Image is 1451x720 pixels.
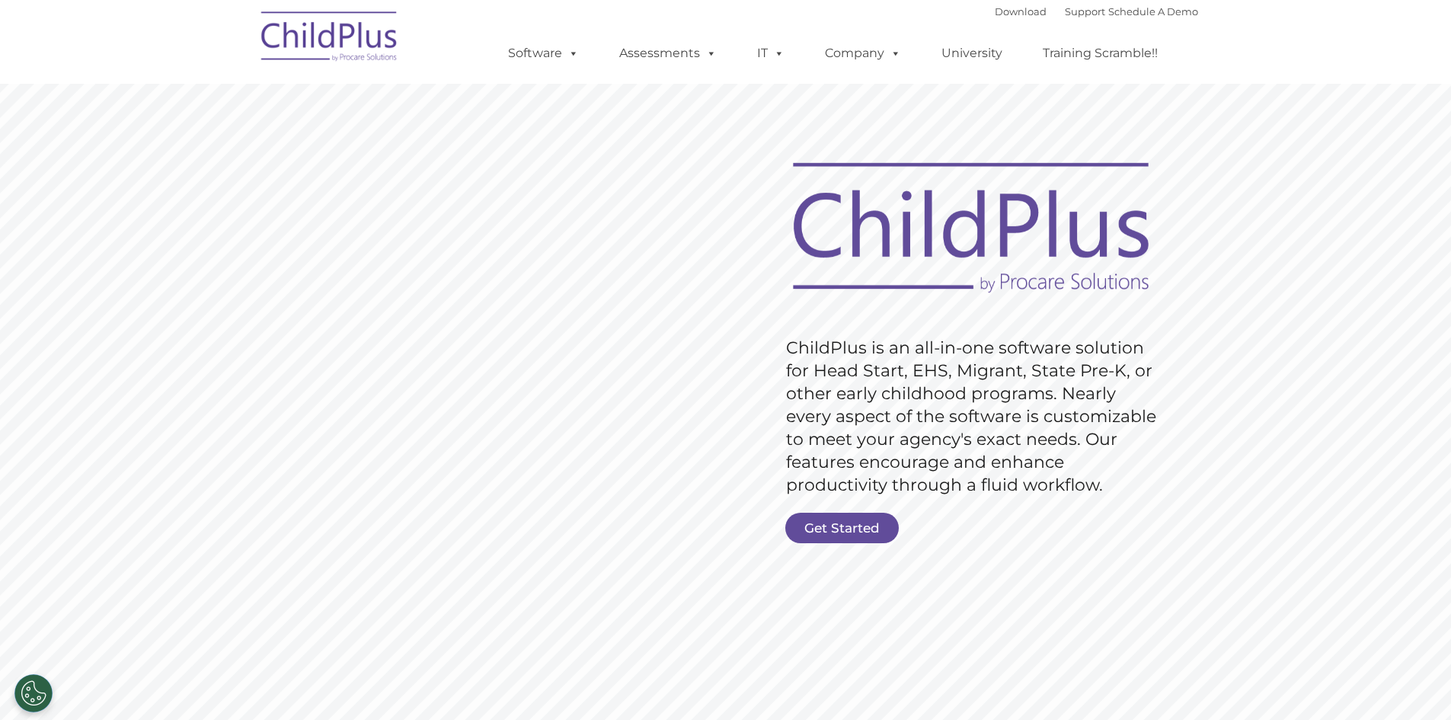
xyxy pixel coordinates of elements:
[785,513,899,543] a: Get Started
[742,38,800,69] a: IT
[1028,38,1173,69] a: Training Scramble!!
[254,1,406,77] img: ChildPlus by Procare Solutions
[995,5,1198,18] font: |
[14,674,53,712] button: Cookies Settings
[786,337,1164,497] rs-layer: ChildPlus is an all-in-one software solution for Head Start, EHS, Migrant, State Pre-K, or other ...
[926,38,1018,69] a: University
[493,38,594,69] a: Software
[604,38,732,69] a: Assessments
[810,38,916,69] a: Company
[1108,5,1198,18] a: Schedule A Demo
[1065,5,1105,18] a: Support
[995,5,1047,18] a: Download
